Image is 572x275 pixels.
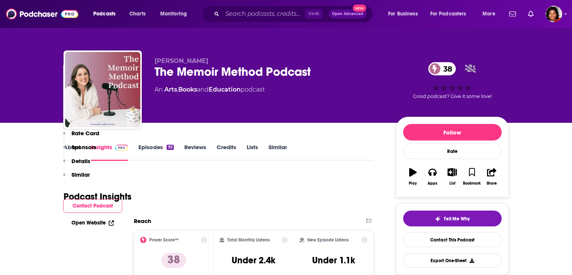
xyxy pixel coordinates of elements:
img: User Profile [546,6,562,22]
button: Sponsors [63,144,96,157]
a: Show notifications dropdown [506,8,519,20]
button: Play [403,163,423,190]
p: Sponsors [71,144,96,151]
p: Similar [71,171,90,178]
div: 38Good podcast? Give it some love! [396,57,509,104]
div: Play [409,181,417,186]
iframe: Intercom live chat [546,249,564,267]
span: Open Advanced [332,12,363,16]
span: [PERSON_NAME] [155,57,208,64]
div: Share [487,181,497,186]
button: tell me why sparkleTell Me Why [403,211,502,226]
a: Lists [247,144,258,161]
button: Show profile menu [546,6,562,22]
button: open menu [477,8,505,20]
h2: Reach [134,217,151,225]
button: open menu [88,8,125,20]
img: tell me why sparkle [435,216,441,222]
button: Export One-Sheet [403,253,502,268]
img: The Memoir Method Podcast [65,52,140,127]
span: More [482,9,495,19]
span: For Business [388,9,418,19]
span: 38 [436,62,456,75]
button: Contact Podcast [63,199,122,213]
a: Books [178,86,197,93]
button: open menu [425,8,477,20]
span: , [177,86,178,93]
span: Good podcast? Give it some love! [413,93,492,99]
a: Arts [164,86,177,93]
div: Bookmark [463,181,481,186]
span: Monitoring [160,9,187,19]
div: 93 [167,145,173,150]
p: 38 [161,253,186,268]
div: Rate [403,144,502,159]
img: Podchaser - Follow, Share and Rate Podcasts [6,7,78,21]
a: Episodes93 [138,144,173,161]
button: Apps [423,163,442,190]
button: open menu [155,8,197,20]
span: Ctrl K [305,9,323,19]
button: Open AdvancedNew [329,9,367,18]
span: Tell Me Why [444,216,470,222]
button: Follow [403,124,502,141]
h2: New Episode Listens [307,237,349,243]
button: Similar [63,171,90,185]
a: Similar [269,144,287,161]
span: For Podcasters [430,9,466,19]
div: List [449,181,455,186]
h2: Total Monthly Listens [227,237,270,243]
a: Education [209,86,241,93]
a: Reviews [184,144,206,161]
span: and [197,86,209,93]
a: 38 [428,62,456,75]
button: Share [482,163,501,190]
span: Logged in as terelynbc [546,6,562,22]
div: Search podcasts, credits, & more... [209,5,380,23]
h3: Under 2.4k [232,255,275,266]
a: Contact This Podcast [403,232,502,247]
button: Bookmark [462,163,482,190]
a: Charts [124,8,150,20]
button: Details [63,157,90,171]
button: List [442,163,462,190]
span: Charts [129,9,146,19]
span: Podcasts [93,9,115,19]
button: open menu [383,8,427,20]
div: An podcast [155,85,265,94]
span: New [353,5,366,12]
input: Search podcasts, credits, & more... [222,8,305,20]
h2: Power Score™ [149,237,179,243]
p: Details [71,157,90,165]
a: Open Website [71,220,114,226]
a: Credits [217,144,236,161]
a: Show notifications dropdown [525,8,537,20]
div: Apps [428,181,437,186]
h3: Under 1.1k [312,255,355,266]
